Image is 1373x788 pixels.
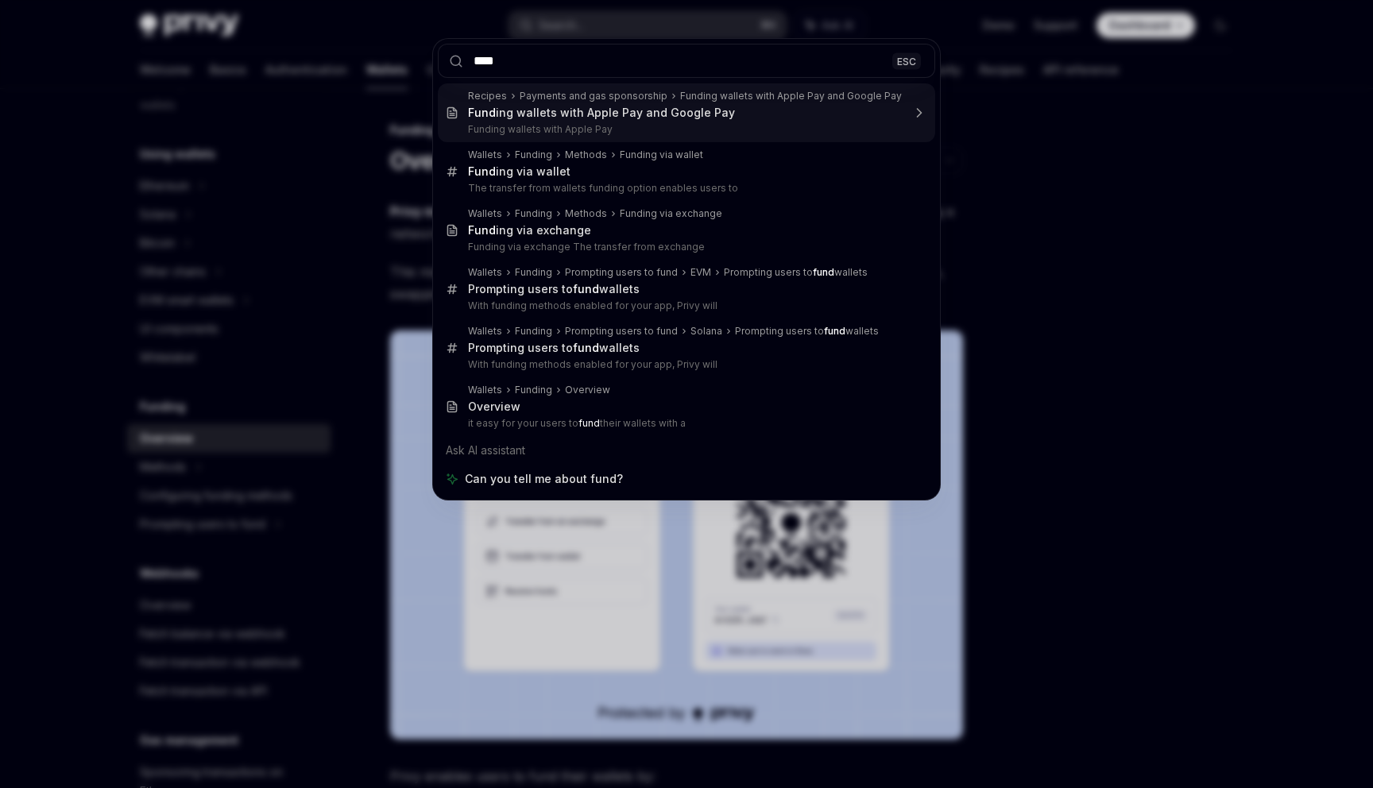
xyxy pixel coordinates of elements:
[690,325,722,338] div: Solana
[515,384,552,396] div: Funding
[468,341,640,355] div: Prompting users to wallets
[468,241,902,253] p: Funding via exchange The transfer from exchange
[468,358,902,371] p: With funding methods enabled for your app, Privy will
[573,282,599,295] b: fund
[468,266,502,279] div: Wallets
[468,207,502,220] div: Wallets
[468,223,591,238] div: ing via exchange
[468,182,902,195] p: The transfer from wallets funding option enables users to
[735,325,879,338] div: Prompting users to wallets
[824,325,845,337] b: fund
[468,282,640,296] div: Prompting users to wallets
[515,266,552,279] div: Funding
[468,223,496,237] b: Fund
[520,90,667,102] div: Payments and gas sponsorship
[892,52,921,69] div: ESC
[620,149,703,161] div: Funding via wallet
[438,436,935,465] div: Ask AI assistant
[468,106,496,119] b: Fund
[468,164,496,178] b: Fund
[465,471,623,487] span: Can you tell me about fund?
[565,149,607,161] div: Methods
[620,207,722,220] div: Funding via exchange
[515,325,552,338] div: Funding
[565,384,610,396] div: Overview
[515,207,552,220] div: Funding
[690,266,711,279] div: EVM
[565,207,607,220] div: Methods
[468,149,502,161] div: Wallets
[468,417,902,430] p: it easy for your users to their wallets with a
[515,149,552,161] div: Funding
[565,266,678,279] div: Prompting users to fund
[724,266,868,279] div: Prompting users to wallets
[578,417,600,429] b: fund
[468,400,520,414] div: Overview
[573,341,599,354] b: fund
[468,325,502,338] div: Wallets
[468,299,902,312] p: With funding methods enabled for your app, Privy will
[468,123,902,136] p: Funding wallets with Apple Pay
[468,106,735,120] div: ing wallets with Apple Pay and Google Pay
[468,164,570,179] div: ing via wallet
[813,266,834,278] b: fund
[680,90,902,102] div: Funding wallets with Apple Pay and Google Pay
[468,384,502,396] div: Wallets
[565,325,678,338] div: Prompting users to fund
[468,90,507,102] div: Recipes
